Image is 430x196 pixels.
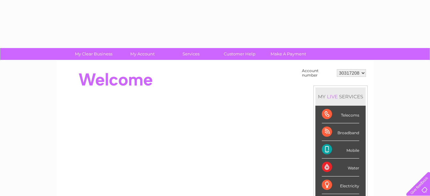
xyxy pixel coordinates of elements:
[322,176,359,194] div: Electricity
[326,94,339,100] div: LIVE
[116,48,169,60] a: My Account
[322,106,359,123] div: Telecoms
[315,87,366,106] div: MY SERVICES
[322,123,359,141] div: Broadband
[262,48,315,60] a: Make A Payment
[300,67,335,79] td: Account number
[67,48,120,60] a: My Clear Business
[213,48,266,60] a: Customer Help
[322,141,359,159] div: Mobile
[165,48,217,60] a: Services
[322,159,359,176] div: Water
